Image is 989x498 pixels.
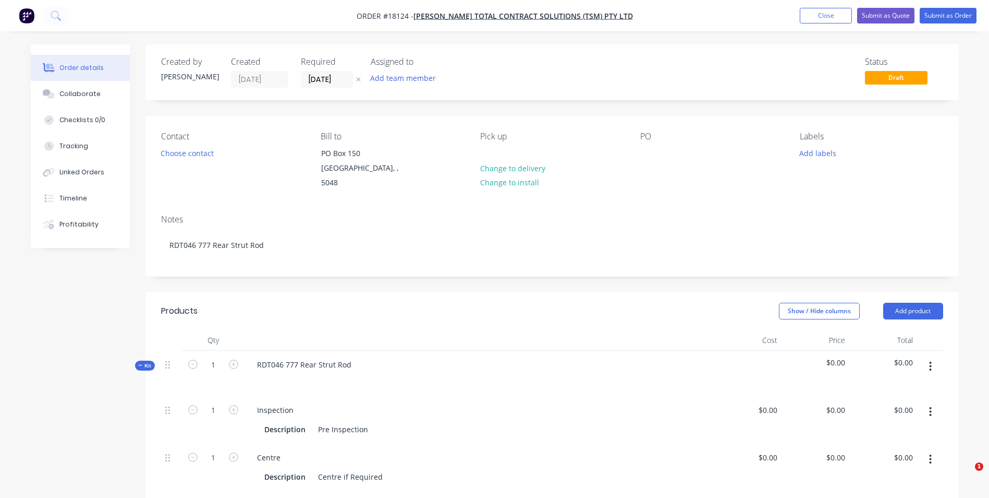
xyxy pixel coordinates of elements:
div: Price [782,330,849,351]
div: Timeline [59,194,87,203]
button: Choose contact [155,146,219,160]
div: Created by [161,57,218,67]
div: PO Box 150 [321,146,408,161]
div: Total [849,330,917,351]
div: Collaborate [59,89,101,99]
div: Cost [714,330,782,351]
iframe: Intercom live chat [954,463,979,488]
div: Required [301,57,358,67]
button: Add team member [371,71,442,85]
button: Show / Hide columns [779,303,860,319]
div: Kit [135,361,155,371]
div: Linked Orders [59,168,104,177]
button: Add product [883,303,943,319]
div: Notes [161,215,943,224]
div: RDT046 777 Rear Strut Rod [161,229,943,261]
div: Products [161,305,198,317]
div: Profitability [59,220,99,229]
button: Change to install [474,175,544,189]
button: Add labels [794,146,842,160]
button: Change to delivery [474,161,551,175]
div: Inspection [249,402,302,418]
div: Pre Inspection [314,422,372,437]
div: PO [640,132,783,141]
div: Status [865,57,943,67]
span: Draft [865,71,927,84]
button: Profitability [31,211,130,238]
div: Centre [249,450,289,465]
div: Created [231,57,288,67]
button: Tracking [31,133,130,159]
button: Close [800,8,852,23]
span: $0.00 [853,357,913,368]
button: Collaborate [31,81,130,107]
span: Order #18124 - [357,11,413,21]
div: Bill to [321,132,463,141]
div: [PERSON_NAME] [161,71,218,82]
span: 1 [975,463,983,471]
div: Qty [182,330,245,351]
a: [PERSON_NAME] Total Contract Solutions (TSM) Pty Ltd [413,11,633,21]
div: Checklists 0/0 [59,115,105,125]
span: $0.00 [786,357,845,368]
div: Description [260,422,310,437]
button: Submit as Order [920,8,976,23]
div: PO Box 150[GEOGRAPHIC_DATA], , 5048 [312,146,417,191]
div: Pick up [480,132,623,141]
div: Assigned to [371,57,475,67]
img: Factory [19,8,34,23]
div: Description [260,469,310,484]
button: Order details [31,55,130,81]
button: Timeline [31,185,130,211]
button: Linked Orders [31,159,130,185]
div: Tracking [59,141,88,151]
button: Checklists 0/0 [31,107,130,133]
button: Add team member [364,71,441,85]
div: Contact [161,132,304,141]
span: Kit [138,362,152,370]
div: RDT046 777 Rear Strut Rod [249,357,360,372]
div: Centre if Required [314,469,387,484]
button: Submit as Quote [857,8,914,23]
div: [GEOGRAPHIC_DATA], , 5048 [321,161,408,190]
div: Order details [59,63,104,73]
div: Labels [800,132,943,141]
